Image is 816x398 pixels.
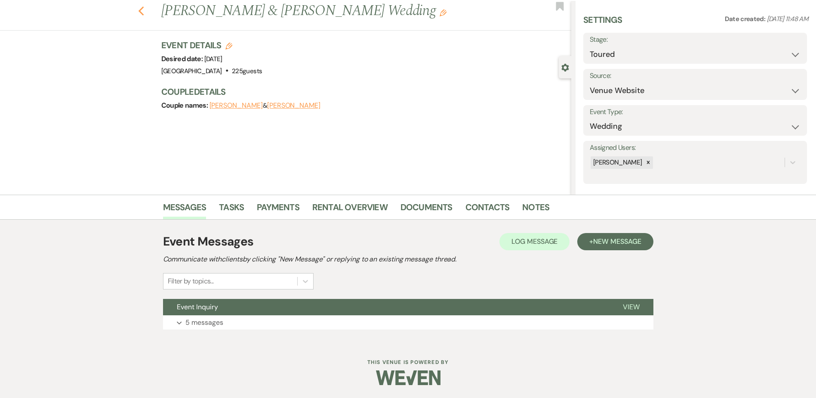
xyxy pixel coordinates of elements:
div: Filter by topics... [168,276,214,286]
a: Tasks [219,200,244,219]
button: Edit [440,9,446,16]
button: [PERSON_NAME] [267,102,320,109]
span: Log Message [511,237,557,246]
a: Documents [400,200,453,219]
button: Close lead details [561,63,569,71]
span: New Message [593,237,641,246]
span: Couple names: [161,101,209,110]
button: [PERSON_NAME] [209,102,263,109]
span: Date created: [725,15,767,23]
span: & [209,101,320,110]
span: [DATE] 11:48 AM [767,15,808,23]
a: Contacts [465,200,510,219]
span: [GEOGRAPHIC_DATA] [161,67,222,75]
h2: Communicate with clients by clicking "New Message" or replying to an existing message thread. [163,254,653,264]
h1: Event Messages [163,233,254,251]
button: 5 messages [163,315,653,330]
span: Desired date: [161,54,204,63]
label: Source: [590,70,801,82]
div: [PERSON_NAME] [591,156,644,169]
a: Payments [257,200,299,219]
span: Event Inquiry [177,302,218,311]
p: 5 messages [185,317,223,328]
img: Weven Logo [376,363,440,393]
label: Stage: [590,34,801,46]
a: Rental Overview [312,200,388,219]
a: Notes [522,200,549,219]
button: +New Message [577,233,653,250]
span: [DATE] [204,55,222,63]
a: Messages [163,200,206,219]
label: Event Type: [590,106,801,118]
span: 225 guests [232,67,262,75]
label: Assigned Users: [590,142,801,154]
button: View [609,299,653,315]
span: View [623,302,640,311]
button: Event Inquiry [163,299,609,315]
h1: [PERSON_NAME] & [PERSON_NAME] Wedding [161,1,486,22]
h3: Couple Details [161,86,563,98]
h3: Settings [583,14,622,33]
h3: Event Details [161,39,262,51]
button: Log Message [499,233,570,250]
